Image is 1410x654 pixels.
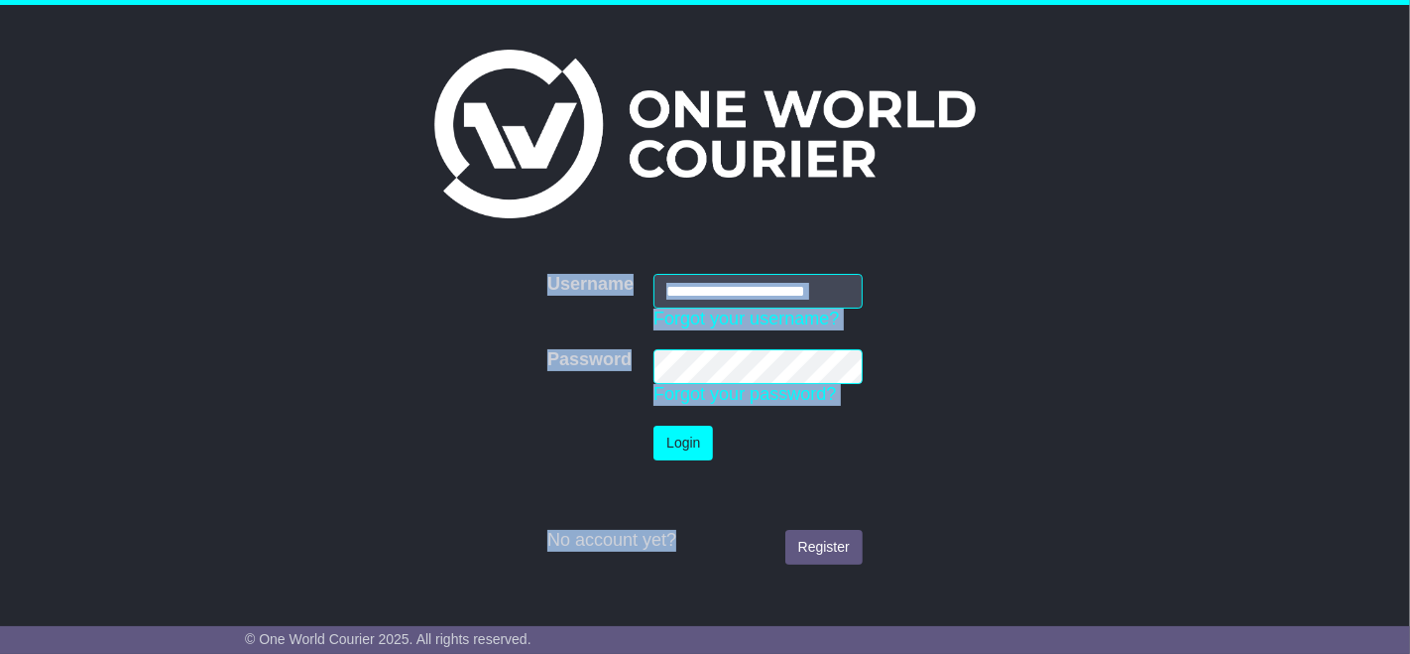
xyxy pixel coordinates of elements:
[653,309,839,328] a: Forgot your username?
[785,530,863,565] a: Register
[434,50,976,218] img: One World
[547,274,634,296] label: Username
[653,426,713,460] button: Login
[547,530,863,552] div: No account yet?
[547,349,632,371] label: Password
[653,384,836,404] a: Forgot your password?
[245,631,531,647] span: © One World Courier 2025. All rights reserved.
